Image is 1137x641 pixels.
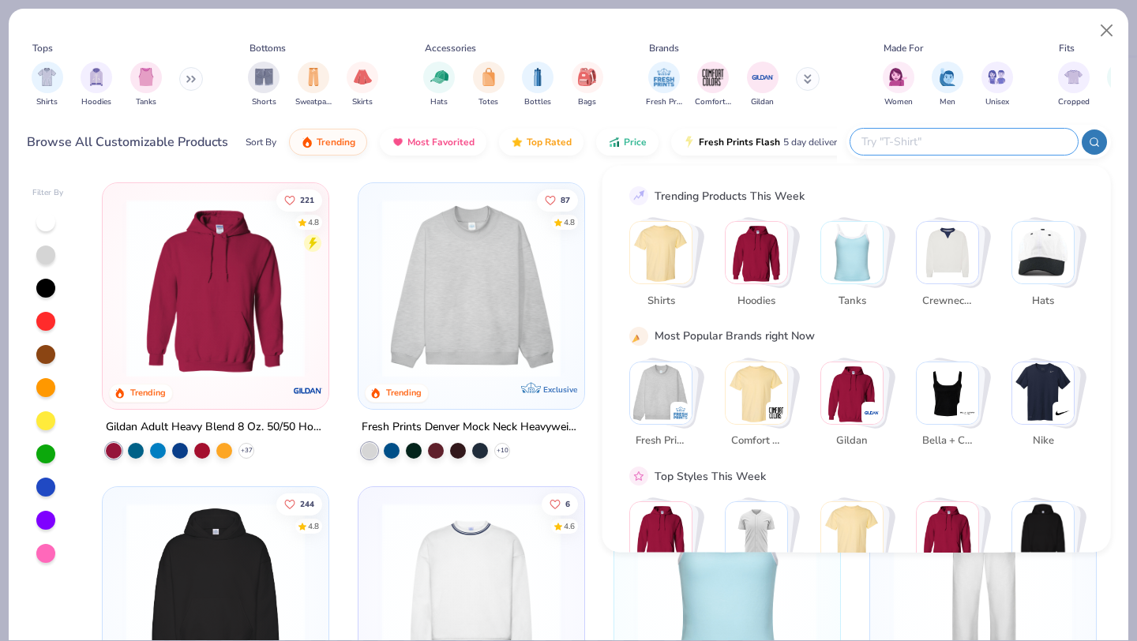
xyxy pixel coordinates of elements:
div: filter for Tanks [130,62,162,108]
div: filter for Sweatpants [295,62,332,108]
img: trending.gif [301,136,313,148]
img: Tanks [821,222,883,283]
span: Gildan [826,433,877,449]
span: Hats [430,96,448,108]
img: Gildan Image [751,66,775,89]
button: Stack Card Button Shirts [629,221,702,315]
span: Bags [578,96,596,108]
div: 4.8 [309,520,320,532]
button: Price [596,129,659,156]
img: Women Image [889,68,907,86]
button: Top Rated [499,129,584,156]
div: filter for Comfort Colors [695,62,731,108]
span: Shirts [36,96,58,108]
span: Top Rated [527,136,572,148]
div: Fits [1059,41,1075,55]
img: Fresh Prints [630,362,692,423]
span: Fresh Prints [635,433,686,449]
button: Stack Card Button Sportswear [725,501,797,595]
button: Stack Card Button Tanks [820,221,893,315]
span: Hoodies [81,96,111,108]
img: Nike [1012,362,1074,423]
div: filter for Cropped [1058,62,1090,108]
img: pink_star.gif [632,469,646,483]
button: Stack Card Button Hats [1011,221,1084,315]
button: Like [277,189,323,211]
div: filter for Gildan [747,62,779,108]
img: Classic [630,502,692,564]
div: Most Popular Brands right Now [655,328,815,344]
button: Trending [289,129,367,156]
span: Price [624,136,647,148]
button: filter button [347,62,378,108]
span: Unisex [985,96,1009,108]
img: most_fav.gif [392,136,404,148]
span: + 10 [497,446,508,455]
input: Try "T-Shirt" [860,133,1067,151]
div: Bottoms [250,41,286,55]
button: Stack Card Button Fresh Prints [629,361,702,455]
div: filter for Hoodies [81,62,112,108]
img: Shorts Image [255,68,273,86]
span: Sweatpants [295,96,332,108]
div: 4.8 [564,216,575,228]
img: Nike [1055,404,1071,420]
img: Men Image [939,68,956,86]
button: Like [277,493,323,515]
div: Sort By [246,135,276,149]
img: Fresh Prints [673,404,689,420]
span: Tanks [826,293,877,309]
img: a90f7c54-8796-4cb2-9d6e-4e9644cfe0fe [568,199,763,377]
span: Shorts [252,96,276,108]
button: filter button [646,62,682,108]
span: Women [884,96,913,108]
button: filter button [522,62,553,108]
span: Totes [478,96,498,108]
div: filter for Women [883,62,914,108]
img: f5d85501-0dbb-4ee4-b115-c08fa3845d83 [374,199,568,377]
div: Brands [649,41,679,55]
img: Sweatpants Image [305,68,322,86]
img: Hoodies [726,222,787,283]
div: filter for Fresh Prints [646,62,682,108]
span: Comfort Colors [730,433,782,449]
button: Stack Card Button Hoodies [725,221,797,315]
button: Stack Card Button Classic [629,501,702,595]
div: filter for Totes [473,62,505,108]
img: flash.gif [683,136,696,148]
button: Most Favorited [380,129,486,156]
div: Filter By [32,187,64,199]
span: 87 [561,196,570,204]
button: filter button [295,62,332,108]
span: Bottles [524,96,551,108]
div: Fresh Prints Denver Mock Neck Heavyweight Sweatshirt [362,418,581,437]
div: Gildan Adult Heavy Blend 8 Oz. 50/50 Hooded Sweatshirt [106,418,325,437]
button: filter button [932,62,963,108]
span: 5 day delivery [783,133,842,152]
span: Tanks [136,96,156,108]
span: Skirts [352,96,373,108]
div: Top Styles This Week [655,467,766,484]
div: filter for Bags [572,62,603,108]
span: Hoodies [730,293,782,309]
div: Tops [32,41,53,55]
button: filter button [423,62,455,108]
span: Most Favorited [407,136,475,148]
span: Crewnecks [921,293,973,309]
button: Like [542,493,578,515]
button: filter button [883,62,914,108]
img: trend_line.gif [632,189,646,203]
span: Fresh Prints [646,96,682,108]
img: Shirts Image [38,68,56,86]
button: filter button [695,62,731,108]
img: Gildan logo [292,375,324,407]
button: filter button [1058,62,1090,108]
img: Gildan [821,362,883,423]
button: filter button [81,62,112,108]
span: Shirts [635,293,686,309]
div: Browse All Customizable Products [27,133,228,152]
div: Accessories [425,41,476,55]
button: filter button [981,62,1013,108]
img: Bottles Image [529,68,546,86]
img: Bags Image [578,68,595,86]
